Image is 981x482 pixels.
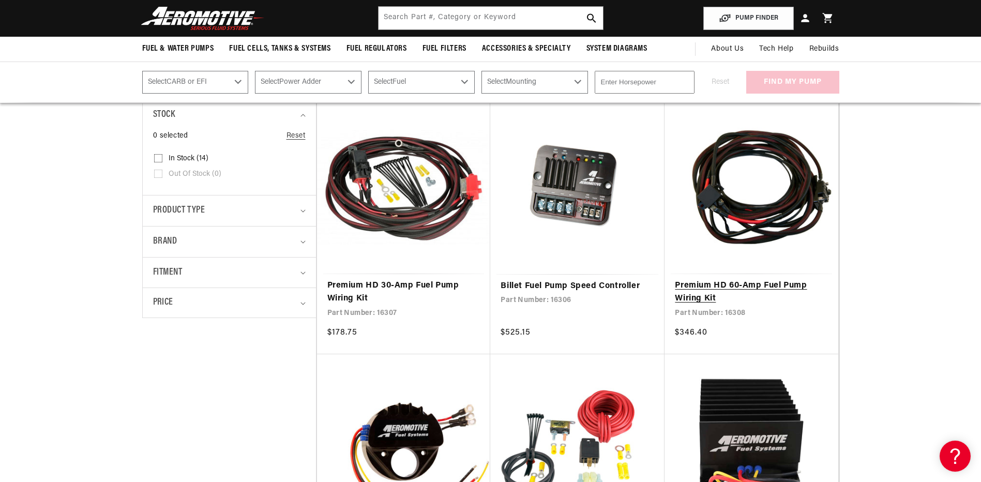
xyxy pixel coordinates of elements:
[153,296,173,310] span: Price
[153,100,306,130] summary: Stock (0 selected)
[327,279,480,306] a: Premium HD 30-Amp Fuel Pump Wiring Kit
[703,7,794,30] button: PUMP FINDER
[501,280,654,293] a: Billet Fuel Pump Speed Controller
[339,37,415,61] summary: Fuel Regulators
[482,43,571,54] span: Accessories & Specialty
[221,37,338,61] summary: Fuel Cells, Tanks & Systems
[579,37,655,61] summary: System Diagrams
[169,154,208,163] span: In stock (14)
[153,288,306,318] summary: Price
[595,71,695,94] input: Enter Horsepower
[415,37,474,61] summary: Fuel Filters
[169,170,221,179] span: Out of stock (0)
[134,37,222,61] summary: Fuel & Water Pumps
[153,265,183,280] span: Fitment
[255,71,361,94] select: Power Adder
[481,71,588,94] select: Mounting
[153,130,188,142] span: 0 selected
[809,43,839,55] span: Rebuilds
[675,279,828,306] a: Premium HD 60-Amp Fuel Pump Wiring Kit
[580,7,603,29] button: search button
[751,37,801,62] summary: Tech Help
[368,71,475,94] select: Fuel
[153,108,175,123] span: Stock
[153,227,306,257] summary: Brand (0 selected)
[474,37,579,61] summary: Accessories & Specialty
[142,71,249,94] select: CARB or EFI
[229,43,330,54] span: Fuel Cells, Tanks & Systems
[142,43,214,54] span: Fuel & Water Pumps
[286,130,306,142] a: Reset
[153,195,306,226] summary: Product type (0 selected)
[703,37,751,62] a: About Us
[153,258,306,288] summary: Fitment (0 selected)
[346,43,407,54] span: Fuel Regulators
[586,43,647,54] span: System Diagrams
[379,7,603,29] input: Search by Part Number, Category or Keyword
[802,37,847,62] summary: Rebuilds
[153,234,177,249] span: Brand
[422,43,466,54] span: Fuel Filters
[138,6,267,31] img: Aeromotive
[153,203,205,218] span: Product type
[711,45,744,53] span: About Us
[759,43,793,55] span: Tech Help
